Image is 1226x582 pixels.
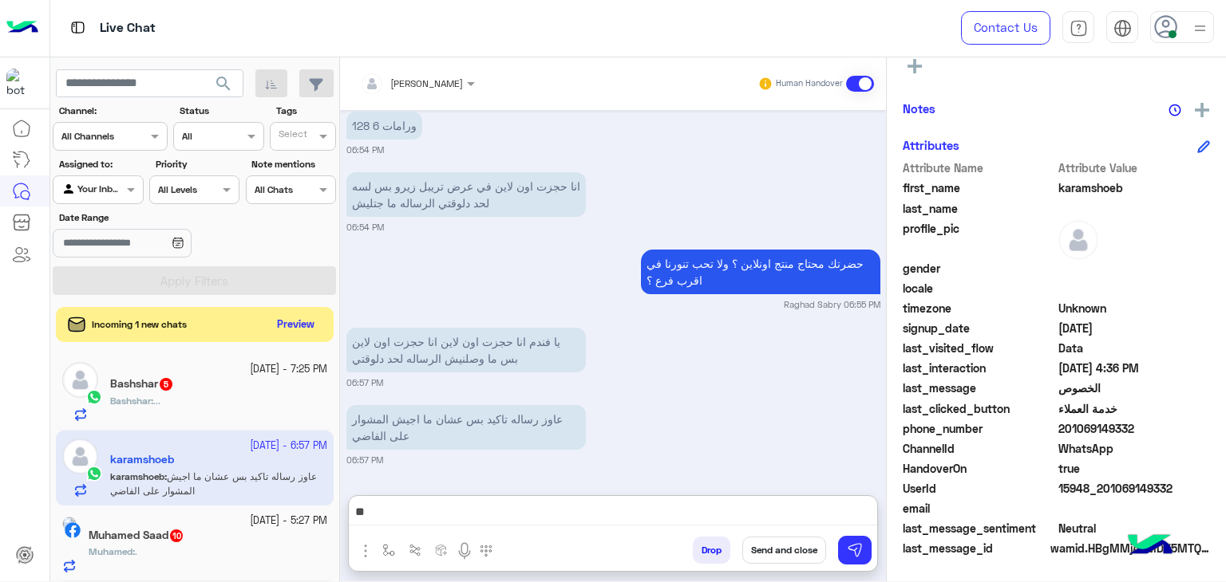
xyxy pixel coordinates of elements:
[903,101,935,116] h6: Notes
[1058,379,1211,396] span: الخصوص
[1058,360,1211,376] span: 2025-10-13T13:36:36.7Z
[250,513,327,529] small: [DATE] - 5:27 PM
[429,537,455,563] button: create order
[693,537,730,564] button: Drop
[135,545,137,557] span: .
[1058,300,1211,317] span: Unknown
[390,77,463,89] span: [PERSON_NAME]
[1058,280,1211,297] span: null
[903,500,1055,517] span: email
[276,104,334,118] label: Tags
[641,250,880,294] p: 13/10/2025, 6:55 PM
[346,328,586,372] p: 13/10/2025, 6:57 PM
[903,480,1055,497] span: UserId
[847,542,863,558] img: send message
[89,529,184,542] h5: Muhamed Saad
[86,389,102,405] img: WhatsApp
[903,260,1055,277] span: gender
[250,362,327,377] small: [DATE] - 7:25 PM
[346,405,586,450] p: 13/10/2025, 6:57 PM
[1058,340,1211,356] span: Data
[903,460,1055,477] span: HandoverOn
[153,395,160,407] span: ...
[903,420,1055,437] span: phone_number
[1169,104,1181,116] img: notes
[204,69,243,104] button: search
[961,11,1050,45] a: Contact Us
[346,144,384,156] small: 06:54 PM
[110,395,153,407] b: :
[1122,518,1178,574] img: hulul-logo.png
[903,379,1055,396] span: last_message
[89,545,132,557] span: Muhamed
[110,395,151,407] span: Bashshar
[903,138,959,152] h6: Attributes
[100,18,156,39] p: Live Chat
[170,529,183,542] span: 10
[59,157,141,171] label: Assigned to:
[1058,480,1211,497] span: 15948_201069149332
[1195,103,1209,117] img: add
[903,340,1055,356] span: last_visited_flow
[59,104,166,118] label: Channel:
[68,18,88,37] img: tab
[1070,19,1088,37] img: tab
[110,377,174,391] h5: Bashshar
[376,537,402,563] button: select flow
[1058,520,1211,537] span: 0
[455,541,474,560] img: send voice note
[1113,19,1132,37] img: tab
[180,104,262,118] label: Status
[776,77,843,90] small: Human Handover
[89,545,135,557] b: :
[356,541,375,560] img: send attachment
[346,376,383,389] small: 06:57 PM
[409,544,421,556] img: Trigger scenario
[435,544,448,556] img: create order
[1058,260,1211,277] span: null
[160,378,172,391] span: 5
[903,400,1055,417] span: last_clicked_button
[480,545,492,557] img: make a call
[6,69,35,97] img: 1403182699927242
[346,454,383,466] small: 06:57 PM
[92,317,187,332] span: Incoming 1 new chats
[346,112,422,140] p: 13/10/2025, 6:54 PM
[156,157,238,171] label: Priority
[903,159,1055,176] span: Attribute Name
[53,266,336,295] button: Apply Filters
[1058,440,1211,457] span: 2
[903,200,1055,217] span: last_name
[1058,320,1211,336] span: 2025-10-13T13:30:55.851Z
[903,520,1055,537] span: last_message_sentiment
[62,517,77,531] img: picture
[346,221,384,234] small: 06:54 PM
[1058,460,1211,477] span: true
[251,157,334,171] label: Note mentions
[1058,159,1211,176] span: Attribute Value
[1062,11,1094,45] a: tab
[59,210,238,225] label: Date Range
[903,440,1055,457] span: ChannelId
[62,362,98,398] img: defaultAdmin.png
[271,313,322,336] button: Preview
[1050,540,1210,556] span: wamid.HBgMMjAxMDY5MTQ5MzMyFQIAEhggQUNGQkMyRjU3NkZEODdGRUI0QzNDQzVDRkNENDVFQzUA
[402,537,429,563] button: Trigger scenario
[903,179,1055,196] span: first_name
[903,320,1055,336] span: signup_date
[742,537,826,564] button: Send and close
[903,280,1055,297] span: locale
[65,522,81,538] img: Facebook
[214,74,233,93] span: search
[903,360,1055,376] span: last_interaction
[903,220,1055,257] span: profile_pic
[1058,220,1098,260] img: defaultAdmin.png
[784,298,880,311] small: Raghad Sabry 06:55 PM
[1058,400,1211,417] span: خدمة العملاء
[6,11,38,45] img: Logo
[276,127,307,145] div: Select
[903,300,1055,317] span: timezone
[1058,500,1211,517] span: null
[382,544,395,556] img: select flow
[1058,420,1211,437] span: 201069149332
